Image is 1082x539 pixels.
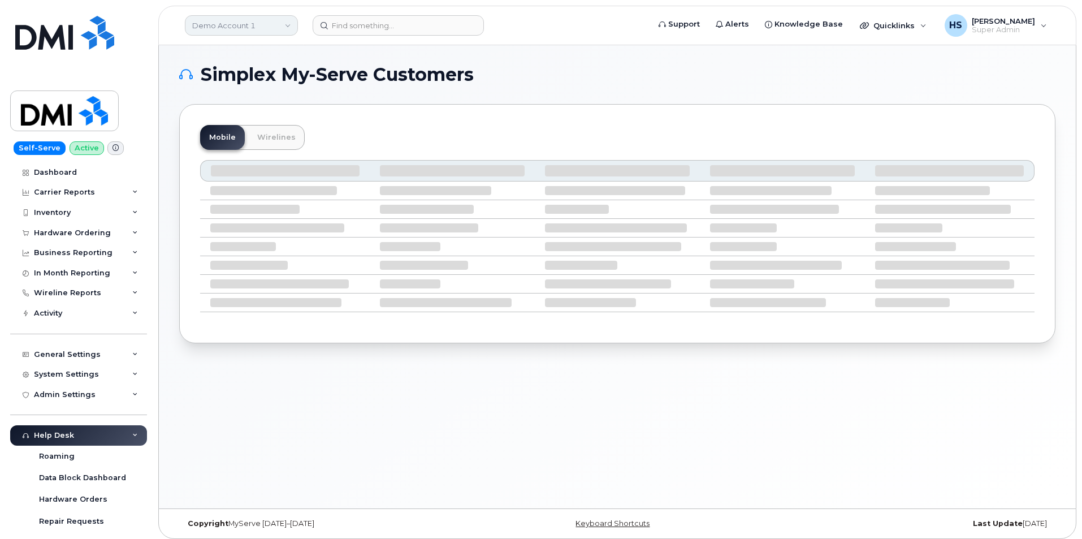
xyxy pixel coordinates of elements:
[973,519,1023,528] strong: Last Update
[248,125,305,150] a: Wirelines
[179,519,471,528] div: MyServe [DATE]–[DATE]
[201,66,474,83] span: Simplex My-Serve Customers
[200,125,245,150] a: Mobile
[763,519,1055,528] div: [DATE]
[188,519,228,528] strong: Copyright
[575,519,650,528] a: Keyboard Shortcuts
